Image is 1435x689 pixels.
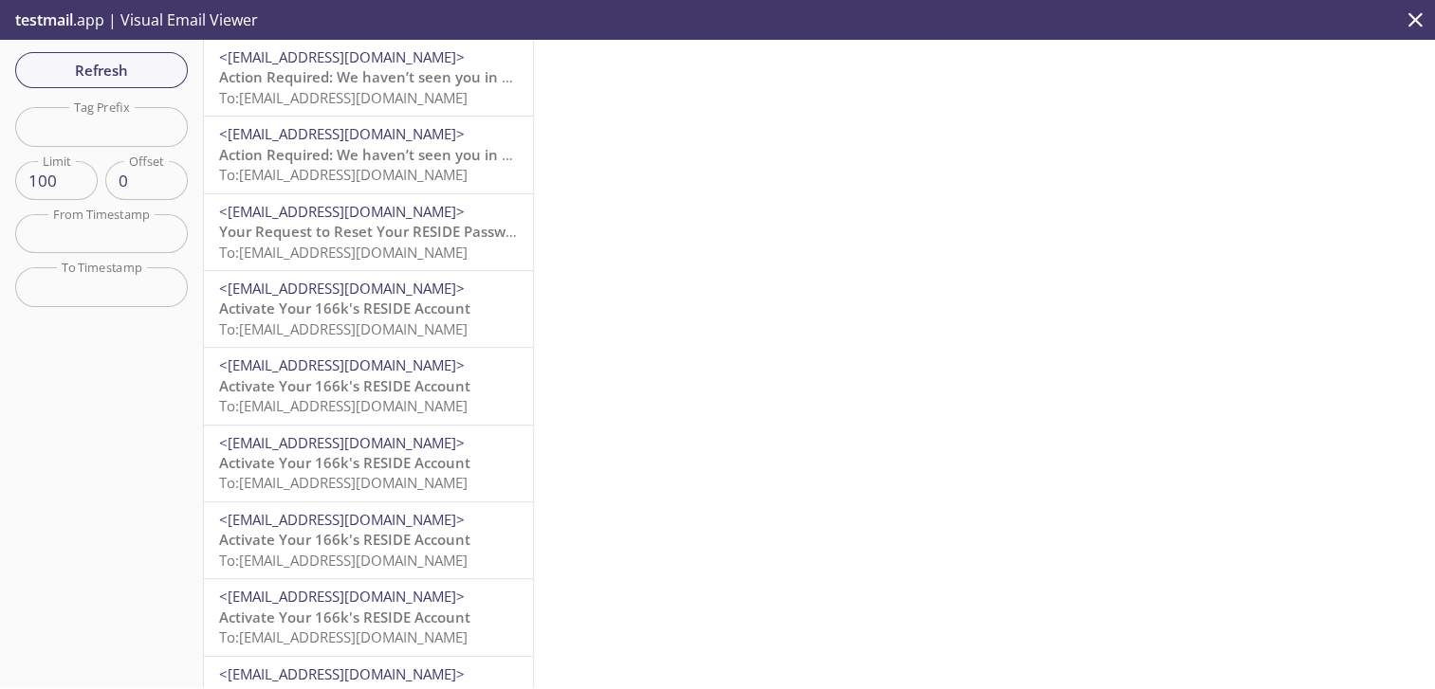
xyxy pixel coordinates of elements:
span: <[EMAIL_ADDRESS][DOMAIN_NAME]> [219,202,465,221]
div: <[EMAIL_ADDRESS][DOMAIN_NAME]>Activate Your 166k's RESIDE AccountTo:[EMAIL_ADDRESS][DOMAIN_NAME] [204,348,533,424]
span: <[EMAIL_ADDRESS][DOMAIN_NAME]> [219,47,465,66]
span: To: [EMAIL_ADDRESS][DOMAIN_NAME] [219,473,468,492]
div: <[EMAIL_ADDRESS][DOMAIN_NAME]>Activate Your 166k's RESIDE AccountTo:[EMAIL_ADDRESS][DOMAIN_NAME] [204,579,533,655]
span: To: [EMAIL_ADDRESS][DOMAIN_NAME] [219,88,468,107]
span: To: [EMAIL_ADDRESS][DOMAIN_NAME] [219,165,468,184]
div: <[EMAIL_ADDRESS][DOMAIN_NAME]>Activate Your 166k's RESIDE AccountTo:[EMAIL_ADDRESS][DOMAIN_NAME] [204,271,533,347]
span: Action Required: We haven’t seen you in your Reside account lately! [219,67,687,86]
span: To: [EMAIL_ADDRESS][DOMAIN_NAME] [219,243,468,262]
span: <[EMAIL_ADDRESS][DOMAIN_NAME]> [219,124,465,143]
span: Activate Your 166k's RESIDE Account [219,607,470,626]
span: To: [EMAIL_ADDRESS][DOMAIN_NAME] [219,319,468,338]
span: To: [EMAIL_ADDRESS][DOMAIN_NAME] [219,627,468,646]
span: testmail [15,9,73,30]
span: <[EMAIL_ADDRESS][DOMAIN_NAME]> [219,433,465,452]
span: <[EMAIL_ADDRESS][DOMAIN_NAME]> [219,664,465,683]
div: <[EMAIL_ADDRESS][DOMAIN_NAME]>Action Required: We haven’t seen you in your Reside account lately!... [204,40,533,116]
span: <[EMAIL_ADDRESS][DOMAIN_NAME]> [219,587,465,606]
div: <[EMAIL_ADDRESS][DOMAIN_NAME]>Action Required: We haven’t seen you in your Reside account lately!... [204,117,533,192]
span: Refresh [30,58,173,82]
span: Your Request to Reset Your RESIDE Password [219,222,528,241]
div: <[EMAIL_ADDRESS][DOMAIN_NAME]>Activate Your 166k's RESIDE AccountTo:[EMAIL_ADDRESS][DOMAIN_NAME] [204,502,533,578]
span: Action Required: We haven’t seen you in your Reside account lately! [219,145,687,164]
span: <[EMAIL_ADDRESS][DOMAIN_NAME]> [219,510,465,529]
span: <[EMAIL_ADDRESS][DOMAIN_NAME]> [219,355,465,374]
span: Activate Your 166k's RESIDE Account [219,376,470,395]
div: <[EMAIL_ADDRESS][DOMAIN_NAME]>Your Request to Reset Your RESIDE PasswordTo:[EMAIL_ADDRESS][DOMAIN... [204,194,533,270]
span: Activate Your 166k's RESIDE Account [219,530,470,549]
span: To: [EMAIL_ADDRESS][DOMAIN_NAME] [219,551,468,570]
span: Activate Your 166k's RESIDE Account [219,453,470,472]
span: To: [EMAIL_ADDRESS][DOMAIN_NAME] [219,396,468,415]
div: <[EMAIL_ADDRESS][DOMAIN_NAME]>Activate Your 166k's RESIDE AccountTo:[EMAIL_ADDRESS][DOMAIN_NAME] [204,426,533,501]
button: Refresh [15,52,188,88]
span: <[EMAIL_ADDRESS][DOMAIN_NAME]> [219,279,465,298]
span: Activate Your 166k's RESIDE Account [219,299,470,317]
